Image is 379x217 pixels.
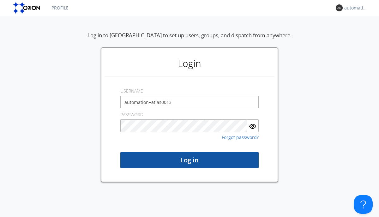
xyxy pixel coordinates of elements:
img: eye.svg [249,123,256,130]
h1: Login [105,51,274,76]
label: PASSWORD [120,112,143,118]
img: orion-labs-logo.svg [13,2,42,14]
div: automation+atlas0013 [344,5,368,11]
img: 373638.png [336,4,343,11]
button: Show Password [247,119,259,132]
label: USERNAME [120,88,143,94]
input: Password [120,119,247,132]
iframe: Toggle Customer Support [354,195,373,214]
a: Forgot password? [222,135,259,140]
button: Log in [120,152,259,168]
div: Log in to [GEOGRAPHIC_DATA] to set up users, groups, and dispatch from anywhere. [87,32,292,47]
